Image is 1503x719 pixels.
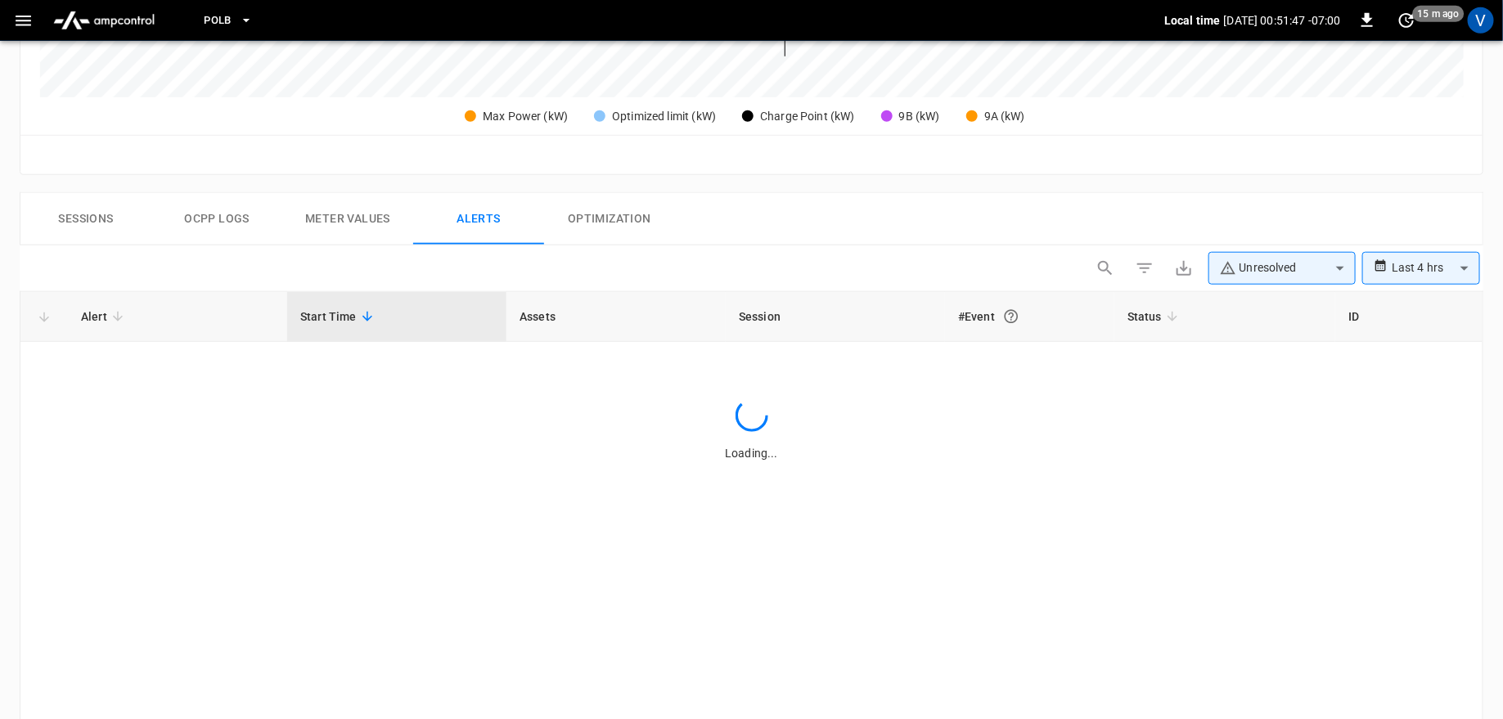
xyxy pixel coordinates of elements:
[1335,292,1483,342] th: ID
[726,292,945,342] th: Session
[984,108,1025,125] div: 9A (kW)
[300,307,378,326] span: Start Time
[81,307,128,326] span: Alert
[612,108,716,125] div: Optimized limit (kW)
[506,292,726,342] th: Assets
[899,108,940,125] div: 9B (kW)
[282,193,413,245] button: Meter Values
[1127,307,1183,326] span: Status
[20,193,151,245] button: Sessions
[151,193,282,245] button: Ocpp logs
[1164,12,1221,29] p: Local time
[483,108,568,125] div: Max Power (kW)
[1392,253,1480,284] div: Last 4 hrs
[1413,6,1465,22] span: 15 m ago
[204,11,232,30] span: PoLB
[1468,7,1494,34] div: profile-icon
[760,108,855,125] div: Charge Point (kW)
[544,193,675,245] button: Optimization
[958,302,1101,331] div: #Event
[725,447,777,460] span: Loading...
[47,5,161,36] img: ampcontrol.io logo
[1224,12,1341,29] p: [DATE] 00:51:47 -07:00
[1220,259,1330,276] div: Unresolved
[1393,7,1420,34] button: set refresh interval
[997,302,1026,331] button: An event is a single occurrence of an issue. An alert groups related events for the same asset, m...
[197,5,259,37] button: PoLB
[413,193,544,245] button: Alerts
